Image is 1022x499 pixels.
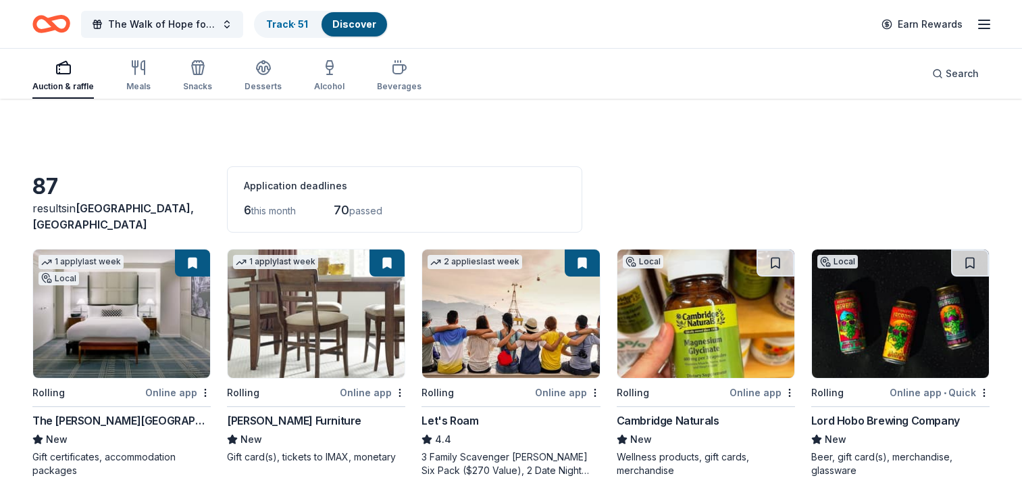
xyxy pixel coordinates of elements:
[817,255,858,268] div: Local
[617,385,649,401] div: Rolling
[227,249,405,464] a: Image for Jordan's Furniture1 applylast weekRollingOnline app[PERSON_NAME] FurnitureNewGift card(...
[421,249,600,477] a: Image for Let's Roam2 applieslast weekRollingOnline appLet's Roam4.43 Family Scavenger [PERSON_NA...
[32,81,94,92] div: Auction & raffle
[244,203,251,217] span: 6
[873,12,971,37] a: Earn Rewards
[421,412,478,429] div: Let's Roam
[145,384,211,401] div: Online app
[377,81,421,92] div: Beverages
[340,384,405,401] div: Online app
[825,431,846,448] span: New
[314,54,344,99] button: Alcohol
[349,205,382,216] span: passed
[314,81,344,92] div: Alcohol
[240,431,262,448] span: New
[39,272,79,285] div: Local
[32,54,94,99] button: Auction & raffle
[39,255,124,269] div: 1 apply last week
[435,431,451,448] span: 4.4
[32,8,70,40] a: Home
[535,384,601,401] div: Online app
[126,54,151,99] button: Meals
[332,18,376,30] a: Discover
[422,249,599,378] img: Image for Let's Roam
[377,54,421,99] button: Beverages
[32,385,65,401] div: Rolling
[811,385,844,401] div: Rolling
[623,255,663,268] div: Local
[228,249,405,378] img: Image for Jordan's Furniture
[32,173,211,200] div: 87
[811,450,990,477] div: Beer, gift card(s), merchandise, glassware
[944,387,946,398] span: •
[421,385,454,401] div: Rolling
[33,249,210,378] img: Image for The Charles Hotel
[617,450,795,477] div: Wellness products, gift cards, merchandise
[890,384,990,401] div: Online app Quick
[233,255,318,269] div: 1 apply last week
[334,203,349,217] span: 70
[617,249,795,477] a: Image for Cambridge NaturalsLocalRollingOnline appCambridge NaturalsNewWellness products, gift ca...
[183,54,212,99] button: Snacks
[32,450,211,477] div: Gift certificates, accommodation packages
[245,81,282,92] div: Desserts
[921,60,990,87] button: Search
[254,11,388,38] button: Track· 51Discover
[946,66,979,82] span: Search
[126,81,151,92] div: Meals
[32,201,194,231] span: [GEOGRAPHIC_DATA], [GEOGRAPHIC_DATA]
[32,412,211,429] div: The [PERSON_NAME][GEOGRAPHIC_DATA]
[32,249,211,477] a: Image for The Charles Hotel1 applylast weekLocalRollingOnline appThe [PERSON_NAME][GEOGRAPHIC_DAT...
[227,450,405,464] div: Gift card(s), tickets to IMAX, monetary
[617,412,719,429] div: Cambridge Naturals
[108,16,216,32] span: The Walk of Hope for ALS Research
[46,431,68,448] span: New
[266,18,308,30] a: Track· 51
[183,81,212,92] div: Snacks
[630,431,652,448] span: New
[244,178,565,194] div: Application deadlines
[730,384,795,401] div: Online app
[227,412,361,429] div: [PERSON_NAME] Furniture
[421,450,600,477] div: 3 Family Scavenger [PERSON_NAME] Six Pack ($270 Value), 2 Date Night Scavenger [PERSON_NAME] Two ...
[617,249,794,378] img: Image for Cambridge Naturals
[32,201,194,231] span: in
[81,11,243,38] button: The Walk of Hope for ALS Research
[812,249,989,378] img: Image for Lord Hobo Brewing Company
[811,249,990,477] a: Image for Lord Hobo Brewing CompanyLocalRollingOnline app•QuickLord Hobo Brewing CompanyNewBeer, ...
[227,385,259,401] div: Rolling
[32,200,211,233] div: results
[428,255,522,269] div: 2 applies last week
[251,205,296,216] span: this month
[811,412,960,429] div: Lord Hobo Brewing Company
[245,54,282,99] button: Desserts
